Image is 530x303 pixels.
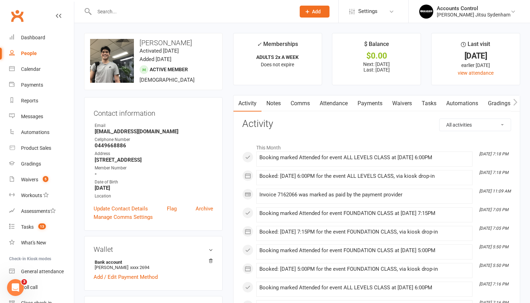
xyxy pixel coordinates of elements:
[353,95,387,112] a: Payments
[140,77,195,83] span: [DEMOGRAPHIC_DATA]
[441,95,483,112] a: Automations
[94,204,148,213] a: Update Contact Details
[461,40,490,52] div: Last visit
[479,282,508,287] i: [DATE] 7:16 PM
[479,244,508,249] i: [DATE] 5:50 PM
[167,204,177,213] a: Flag
[21,177,38,182] div: Waivers
[438,52,514,60] div: [DATE]
[259,248,469,254] div: Booking marked Attended for event FOUNDATION CLASS at [DATE] 5:00PM
[9,109,74,124] a: Messages
[259,192,469,198] div: Invoice 7162066 was marked as paid by the payment provider
[94,245,213,253] h3: Wallet
[437,12,510,18] div: [PERSON_NAME] Jitsu Sydenham
[140,56,171,62] time: Added [DATE]
[9,188,74,203] a: Workouts
[21,82,43,88] div: Payments
[95,150,213,157] div: Address
[479,226,508,231] i: [DATE] 7:05 PM
[9,61,74,77] a: Calendar
[21,240,46,245] div: What's New
[259,155,469,161] div: Booking marked Attended for event ALL LEVELS CLASS at [DATE] 6:00PM
[9,30,74,46] a: Dashboard
[196,204,213,213] a: Archive
[92,7,291,16] input: Search...
[21,193,42,198] div: Workouts
[130,265,149,270] span: xxxx 2694
[242,140,511,151] li: This Month
[479,263,508,268] i: [DATE] 5:50 PM
[417,95,441,112] a: Tasks
[479,189,511,194] i: [DATE] 11:09 AM
[259,229,469,235] div: Booked: [DATE] 7:15PM for the event FOUNDATION CLASS, via kiosk drop-in
[95,128,213,135] strong: [EMAIL_ADDRESS][DOMAIN_NAME]
[21,129,49,135] div: Automations
[9,235,74,251] a: What's New
[479,151,508,156] i: [DATE] 7:18 PM
[95,260,210,265] strong: Bank account
[95,171,213,177] strong: -
[419,5,433,19] img: thumb_image1701918351.png
[9,77,74,93] a: Payments
[94,213,153,221] a: Manage Comms Settings
[94,258,213,271] li: [PERSON_NAME]
[286,95,315,112] a: Comms
[94,273,158,281] a: Add / Edit Payment Method
[259,266,469,272] div: Booked: [DATE] 5:00PM for the event FOUNDATION CLASS, via kiosk drop-in
[90,39,217,47] h3: [PERSON_NAME]
[21,35,45,40] div: Dashboard
[9,203,74,219] a: Assessments
[21,161,41,167] div: Gradings
[259,285,469,291] div: Booking marked Attended for event ALL LEVELS CLASS at [DATE] 6:00PM
[95,185,213,191] strong: [DATE]
[21,279,27,285] span: 3
[9,124,74,140] a: Automations
[8,7,26,25] a: Clubworx
[95,165,213,171] div: Member Number
[358,4,378,19] span: Settings
[9,172,74,188] a: Waivers 5
[479,207,508,212] i: [DATE] 7:05 PM
[387,95,417,112] a: Waivers
[479,170,508,175] i: [DATE] 7:18 PM
[259,173,469,179] div: Booked: [DATE] 6:00PM for the event ALL LEVELS CLASS, via kiosk drop-in
[21,66,41,72] div: Calendar
[21,224,34,230] div: Tasks
[259,210,469,216] div: Booking marked Attended for event FOUNDATION CLASS at [DATE] 7:15PM
[300,6,329,18] button: Add
[95,142,213,149] strong: 0449668886
[95,179,213,186] div: Date of Birth
[9,140,74,156] a: Product Sales
[21,208,56,214] div: Assessments
[95,122,213,129] div: Email
[21,114,43,119] div: Messages
[339,61,414,73] p: Next: [DATE] Last: [DATE]
[95,136,213,143] div: Cellphone Number
[9,46,74,61] a: People
[9,264,74,280] a: General attendance kiosk mode
[150,67,188,72] span: Active member
[364,40,389,52] div: $ Balance
[21,145,51,151] div: Product Sales
[437,5,510,12] div: Accounts Control
[7,279,24,296] iframe: Intercom live chat
[21,98,38,103] div: Reports
[257,41,261,48] i: ✓
[9,93,74,109] a: Reports
[339,52,414,60] div: $0.00
[257,40,298,53] div: Memberships
[90,39,134,83] img: image1753492742.png
[21,50,37,56] div: People
[140,48,179,54] time: Activated [DATE]
[9,280,74,295] a: Roll call
[9,156,74,172] a: Gradings
[94,107,213,117] h3: Contact information
[38,223,46,229] span: 13
[21,269,64,274] div: General attendance
[312,9,321,14] span: Add
[233,95,261,112] a: Activity
[261,95,286,112] a: Notes
[95,157,213,163] strong: [STREET_ADDRESS]
[261,62,294,67] span: Does not expire
[43,176,48,182] span: 5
